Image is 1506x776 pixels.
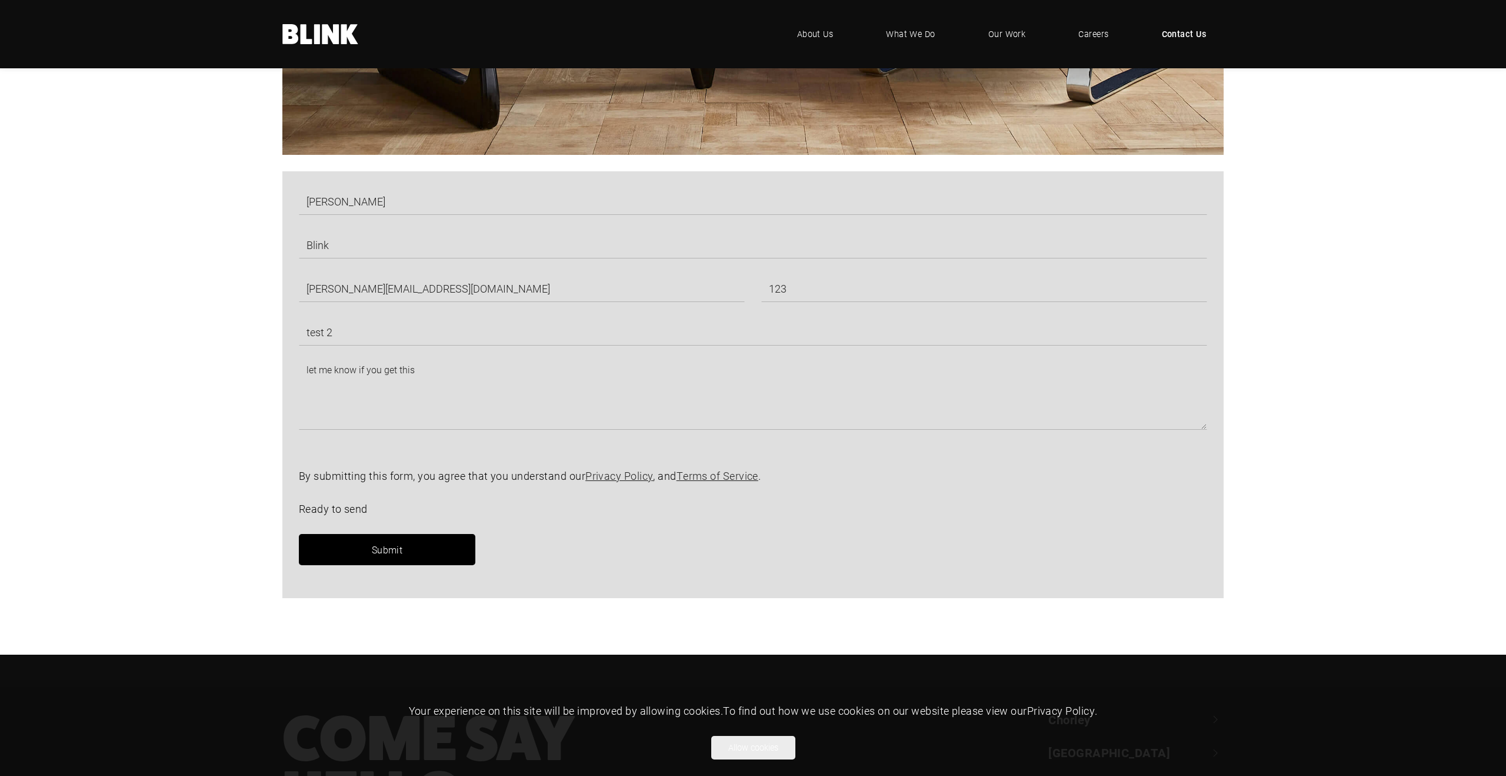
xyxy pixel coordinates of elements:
span: Careers [1078,28,1108,41]
a: Privacy Policy [585,469,653,483]
span: Submit [372,543,403,556]
input: Subject * [299,319,1207,346]
input: Company Name * [299,231,1207,258]
a: Careers [1061,16,1126,52]
input: Full Name * [299,188,1207,215]
a: Terms of Service [677,469,758,483]
span: Our Work [988,28,1026,41]
a: What We Do [868,16,953,52]
button: Allow cookies [711,736,795,760]
span: About Us [797,28,834,41]
span: Contact Us [1162,28,1207,41]
span: Your experience on this site will be improved by allowing cookies. To find out how we use cookies... [409,704,1098,718]
span: Ready to send [299,502,368,516]
a: Contact Us [1144,16,1224,52]
a: About Us [779,16,851,52]
p: By submitting this form, you agree that you understand our , and . [299,468,1207,485]
a: Our Work [971,16,1044,52]
span: What We Do [886,28,935,41]
a: Privacy Policy [1027,704,1095,718]
a: Home [282,24,359,44]
input: Email Address * [299,275,745,302]
input: Telephone Number * [761,275,1207,302]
